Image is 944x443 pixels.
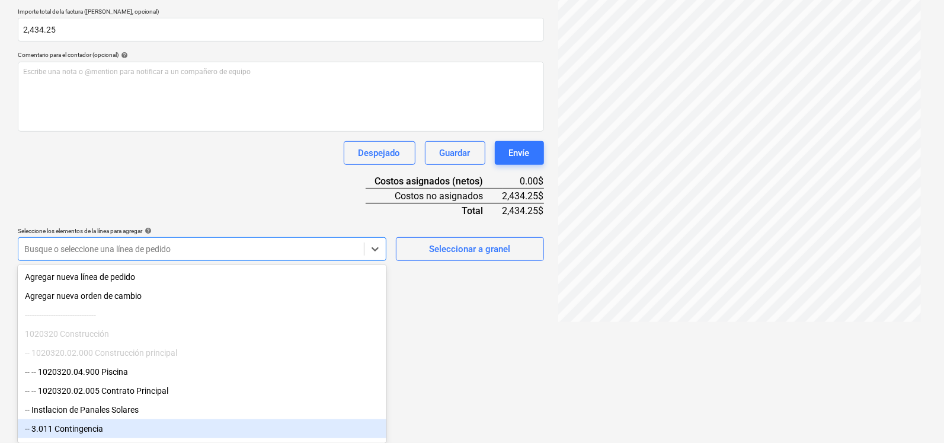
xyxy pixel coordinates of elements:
div: Despejado [359,145,401,161]
div: -- 1020320.02.000 Construcción principal [18,343,386,362]
button: Despejado [344,141,415,165]
div: Agregar nueva orden de cambio [18,286,386,305]
div: Widget de chat [885,386,944,443]
div: Costos no asignados [366,189,503,203]
span: help [142,227,152,234]
div: Costos asignados (netos) [366,174,503,189]
div: -- -- 1020320.02.005 Contrato Principal [18,381,386,400]
div: Seleccionar a granel [429,241,510,257]
div: ------------------------------ [18,305,386,324]
iframe: Chat Widget [885,386,944,443]
div: Envíe [509,145,530,161]
span: help [119,52,128,59]
button: Seleccionar a granel [396,237,544,261]
div: Seleccione los elementos de la línea para agregar [18,227,386,235]
div: 2,434.25$ [503,203,544,218]
div: 2,434.25$ [503,189,544,203]
input: Importe total de la factura (coste neto, opcional) [18,18,544,42]
div: Total [366,203,503,218]
div: 0.00$ [503,174,544,189]
button: Guardar [425,141,485,165]
div: 1020320 Construcción [18,324,386,343]
div: -- -- 1020320.04.900 Piscina [18,362,386,381]
div: Comentario para el contador (opcional) [18,51,544,59]
div: Agregar nueva línea de pedido [18,267,386,286]
div: -- 3.011 Contingencia [18,419,386,438]
div: -- Instlacion de Panales Solares [18,400,386,419]
button: Envíe [495,141,544,165]
div: Guardar [440,145,471,161]
p: Importe total de la factura ([PERSON_NAME], opcional) [18,8,544,18]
